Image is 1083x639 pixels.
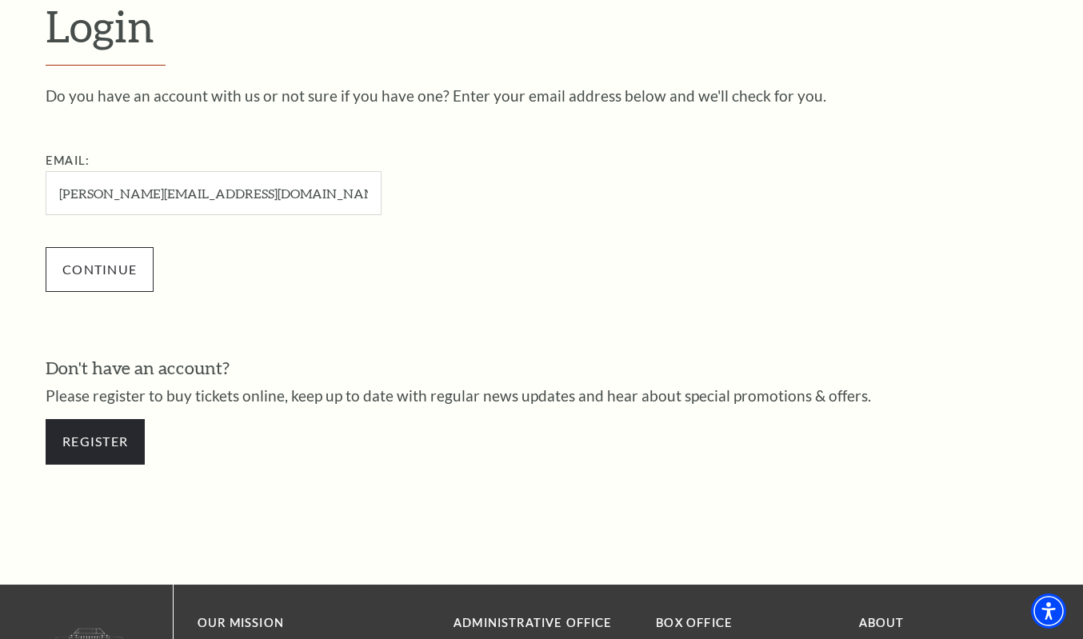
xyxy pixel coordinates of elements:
label: Email: [46,154,90,167]
p: Administrative Office [454,613,632,633]
p: BOX OFFICE [656,613,834,633]
a: About [859,616,905,629]
p: OUR MISSION [198,613,398,633]
a: Register [46,419,145,464]
h3: Don't have an account? [46,356,1037,381]
div: Accessibility Menu [1031,593,1066,629]
input: Submit button [46,247,154,292]
p: Please register to buy tickets online, keep up to date with regular news updates and hear about s... [46,388,1037,403]
p: Do you have an account with us or not sure if you have one? Enter your email address below and we... [46,88,1037,103]
input: Required [46,171,382,215]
